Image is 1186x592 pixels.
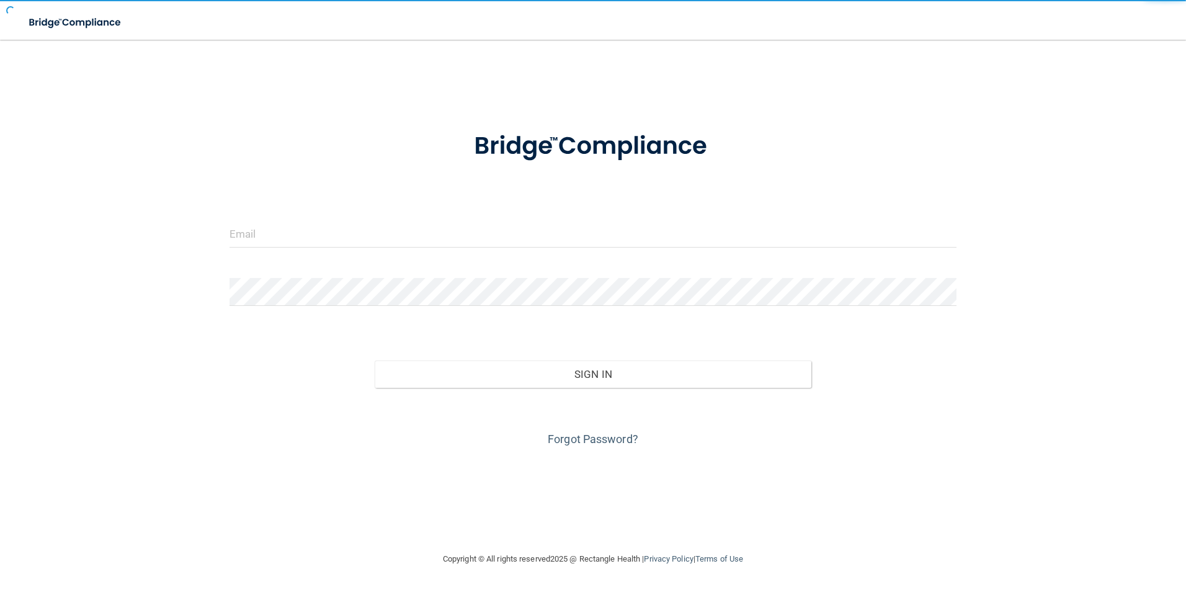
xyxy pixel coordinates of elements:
a: Forgot Password? [548,433,638,446]
a: Privacy Policy [644,554,693,563]
input: Email [230,220,957,248]
img: bridge_compliance_login_screen.278c3ca4.svg [448,114,738,179]
a: Terms of Use [695,554,743,563]
button: Sign In [375,361,811,388]
img: bridge_compliance_login_screen.278c3ca4.svg [19,10,133,35]
div: Copyright © All rights reserved 2025 @ Rectangle Health | | [367,539,819,579]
